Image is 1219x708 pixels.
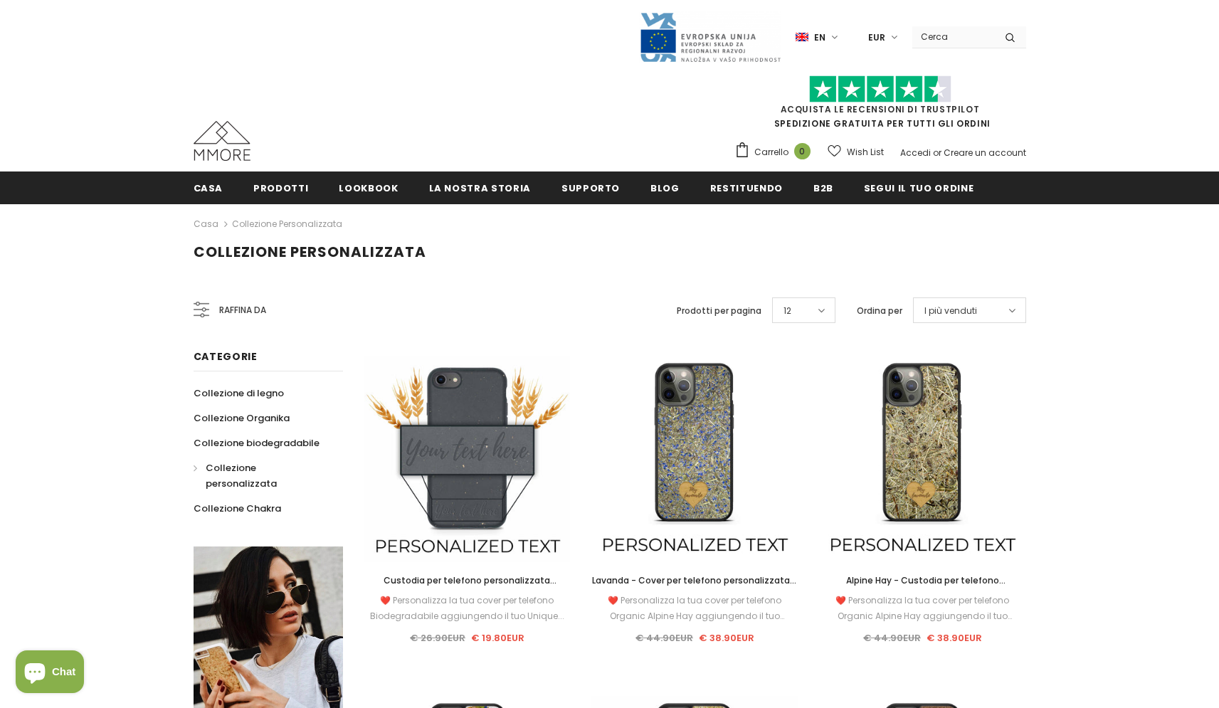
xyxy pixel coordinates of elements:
[194,455,327,496] a: Collezione personalizzata
[232,218,342,230] a: Collezione personalizzata
[410,631,465,645] span: € 26.90EUR
[206,461,277,490] span: Collezione personalizzata
[253,171,308,204] a: Prodotti
[734,82,1026,130] span: SPEDIZIONE GRATUITA PER TUTTI GLI ORDINI
[639,31,781,43] a: Javni Razpis
[194,386,284,400] span: Collezione di legno
[219,302,266,318] span: Raffina da
[384,574,556,602] span: Custodia per telefono personalizzata biodegradabile - nera
[819,573,1025,588] a: Alpine Hay - Custodia per telefono personalizzata - Regalo personalizzato
[864,171,973,204] a: Segui il tuo ordine
[194,381,284,406] a: Collezione di legno
[650,181,680,195] span: Blog
[364,573,571,588] a: Custodia per telefono personalizzata biodegradabile - nera
[819,593,1025,624] div: ❤️ Personalizza la tua cover per telefono Organic Alpine Hay aggiungendo il tuo Unique...
[710,171,783,204] a: Restituendo
[813,171,833,204] a: B2B
[868,31,885,45] span: EUR
[835,574,1009,602] span: Alpine Hay - Custodia per telefono personalizzata - Regalo personalizzato
[710,181,783,195] span: Restituendo
[809,75,951,103] img: Fidati di Pilot Stars
[857,304,902,318] label: Ordina per
[944,147,1026,159] a: Creare un account
[927,631,982,645] span: € 38.90EUR
[863,631,921,645] span: € 44.90EUR
[635,631,693,645] span: € 44.90EUR
[699,631,754,645] span: € 38.90EUR
[364,593,571,624] div: ❤️ Personalizza la tua cover per telefono Biodegradabile aggiungendo il tuo Unique...
[677,304,761,318] label: Prodotti per pagina
[194,216,218,233] a: Casa
[734,142,818,163] a: Carrello 0
[194,411,290,425] span: Collezione Organika
[864,181,973,195] span: Segui il tuo ordine
[194,436,320,450] span: Collezione biodegradabile
[847,145,884,159] span: Wish List
[796,31,808,43] img: i-lang-1.png
[900,147,931,159] a: Accedi
[339,171,398,204] a: Lookbook
[429,171,531,204] a: La nostra storia
[650,171,680,204] a: Blog
[194,242,426,262] span: Collezione personalizzata
[194,181,223,195] span: Casa
[11,650,88,697] inbox-online-store-chat: Shopify online store chat
[591,573,798,588] a: Lavanda - Cover per telefono personalizzata - Regalo personalizzato
[924,304,977,318] span: I più venduti
[471,631,524,645] span: € 19.80EUR
[639,11,781,63] img: Javni Razpis
[194,502,281,515] span: Collezione Chakra
[561,171,620,204] a: supporto
[339,181,398,195] span: Lookbook
[783,304,791,318] span: 12
[194,121,250,161] img: Casi MMORE
[794,143,811,159] span: 0
[194,496,281,521] a: Collezione Chakra
[754,145,788,159] span: Carrello
[813,181,833,195] span: B2B
[194,171,223,204] a: Casa
[194,349,258,364] span: Categorie
[194,406,290,430] a: Collezione Organika
[912,26,994,47] input: Search Site
[561,181,620,195] span: supporto
[814,31,825,45] span: en
[194,430,320,455] a: Collezione biodegradabile
[591,593,798,624] div: ❤️ Personalizza la tua cover per telefono Organic Alpine Hay aggiungendo il tuo Unique...
[592,574,797,602] span: Lavanda - Cover per telefono personalizzata - Regalo personalizzato
[828,139,884,164] a: Wish List
[933,147,941,159] span: or
[253,181,308,195] span: Prodotti
[429,181,531,195] span: La nostra storia
[781,103,980,115] a: Acquista le recensioni di TrustPilot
